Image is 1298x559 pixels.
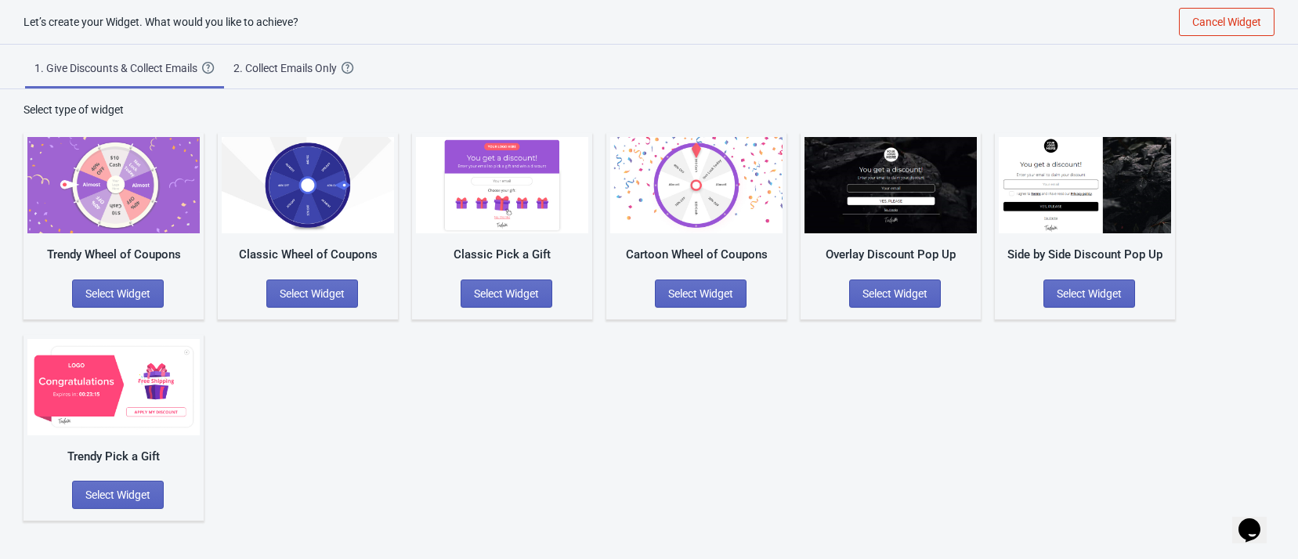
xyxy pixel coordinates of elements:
div: Cartoon Wheel of Coupons [610,246,783,264]
span: Select Widget [85,489,150,501]
div: Trendy Pick a Gift [27,448,200,466]
img: gift_game.jpg [416,137,588,233]
button: Select Widget [72,279,164,308]
button: Select Widget [266,279,358,308]
img: cartoon_game.jpg [610,137,783,233]
div: Overlay Discount Pop Up [804,246,977,264]
button: Select Widget [461,279,552,308]
span: Select Widget [474,287,539,300]
span: Cancel Widget [1192,16,1261,28]
span: Select Widget [280,287,345,300]
button: Select Widget [72,481,164,509]
img: gift_game_v2.jpg [27,339,200,435]
div: Side by Side Discount Pop Up [999,246,1171,264]
button: Select Widget [655,279,747,308]
img: trendy_game.png [27,137,200,233]
img: regular_popup.jpg [999,137,1171,233]
button: Select Widget [849,279,941,308]
div: Classic Pick a Gift [416,246,588,264]
div: 1. Give Discounts & Collect Emails [34,60,202,76]
span: Select Widget [668,287,733,300]
div: Trendy Wheel of Coupons [27,246,200,264]
img: classic_game.jpg [222,137,394,233]
button: Select Widget [1043,279,1135,308]
span: Select Widget [85,287,150,300]
img: full_screen_popup.jpg [804,137,977,233]
button: Cancel Widget [1179,8,1274,36]
span: Select Widget [862,287,927,300]
div: 2. Collect Emails Only [233,60,342,76]
span: Select Widget [1057,287,1122,300]
div: Classic Wheel of Coupons [222,246,394,264]
iframe: chat widget [1232,496,1282,543]
div: Select type of widget [24,102,1274,117]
